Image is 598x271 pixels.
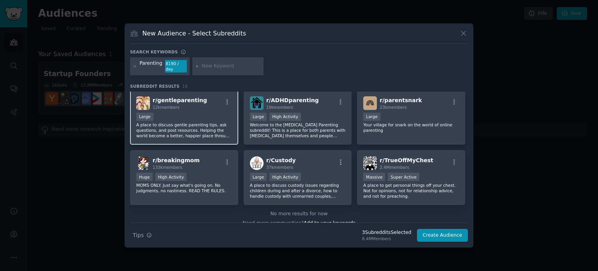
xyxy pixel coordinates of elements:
[153,165,182,170] span: 133k members
[140,60,162,73] div: Parenting
[136,182,232,193] p: MOMS ONLY. Just say what's going on. No judgments, no nastiness. READ THE RULES.
[202,63,261,70] input: New Keyword
[142,29,246,37] h3: New Audience - Select Subreddits
[130,49,178,55] h3: Search keywords
[153,157,200,163] span: r/ breakingmom
[136,113,153,121] div: Large
[250,122,346,138] p: Welcome to the [MEDICAL_DATA] Parenting subreddit! This is a place for both parents with [MEDICAL...
[266,97,319,103] span: r/ ADHDparenting
[153,105,179,110] span: 12k members
[136,156,150,170] img: breakingmom
[153,97,207,103] span: r/ gentleparenting
[130,83,179,89] span: Subreddit Results
[362,229,412,236] div: 3 Subreddit s Selected
[155,173,187,181] div: High Activity
[250,113,267,121] div: Large
[363,156,377,170] img: TrueOffMyChest
[304,220,355,226] span: Add to your keywords
[250,96,264,110] img: ADHDparenting
[363,173,385,181] div: Massive
[130,211,468,218] div: No more results for now
[266,105,293,110] span: 19k members
[130,228,155,242] button: Tips
[380,105,406,110] span: 23k members
[269,113,301,121] div: High Activity
[417,229,468,242] button: Create Audience
[266,157,296,163] span: r/ Custody
[136,173,153,181] div: Huge
[182,84,188,89] span: 18
[136,122,232,138] p: A place to discuss gentle parenting tips, ask questions, and post resources. Helping the world be...
[136,96,150,110] img: gentleparenting
[133,231,144,239] span: Tips
[380,157,433,163] span: r/ TrueOffMyChest
[363,113,380,121] div: Large
[250,182,346,199] p: A place to discuss custody issues regarding children during and after a divorce, how to handle cu...
[269,173,301,181] div: High Activity
[380,165,409,170] span: 2.4M members
[130,217,468,227] div: Need more communities?
[250,173,267,181] div: Large
[165,60,187,73] div: 8190 / day
[362,236,412,241] div: 8.4M Members
[380,97,422,103] span: r/ parentsnark
[266,165,293,170] span: 37k members
[363,122,459,133] p: Your village for snark on the world of online parenting
[363,96,377,110] img: parentsnark
[250,156,264,170] img: Custody
[363,182,459,199] p: A place to get personal things off your chest. Not for opinions, not for relationship advice, and...
[388,173,419,181] div: Super Active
